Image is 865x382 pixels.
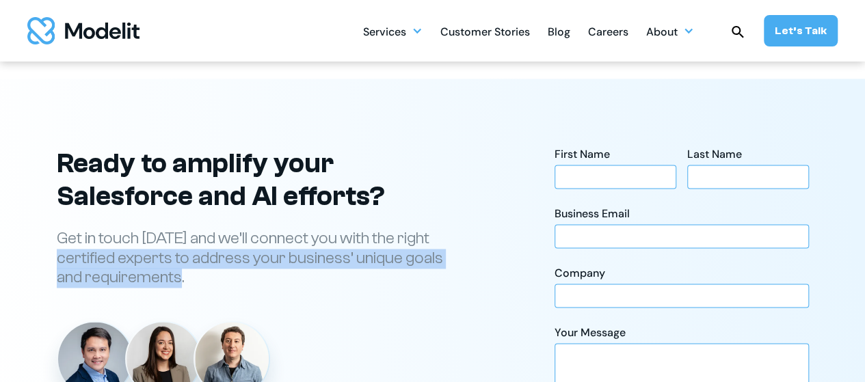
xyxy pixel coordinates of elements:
[588,18,628,44] a: Careers
[764,15,838,46] a: Let’s Talk
[57,147,460,213] h2: Ready to amplify your Salesforce and AI efforts?
[775,23,827,38] div: Let’s Talk
[555,147,676,162] div: First Name
[555,206,809,221] div: Business Email
[646,20,678,46] div: About
[555,266,809,281] div: Company
[27,17,139,44] a: home
[57,229,460,288] p: Get in touch [DATE] and we’ll connect you with the right certified experts to address your busine...
[687,147,809,162] div: Last Name
[363,18,423,44] div: Services
[440,18,530,44] a: Customer Stories
[440,20,530,46] div: Customer Stories
[548,20,570,46] div: Blog
[555,325,809,340] div: Your Message
[363,20,406,46] div: Services
[548,18,570,44] a: Blog
[27,17,139,44] img: modelit logo
[588,20,628,46] div: Careers
[646,18,694,44] div: About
